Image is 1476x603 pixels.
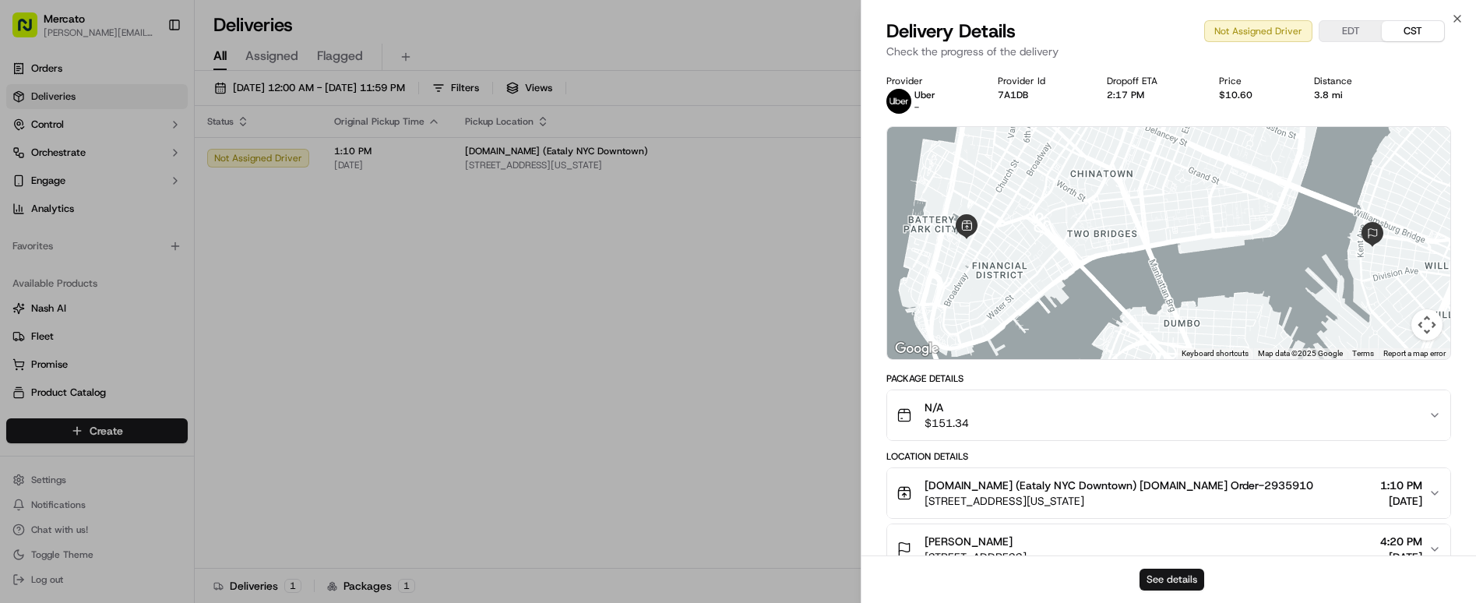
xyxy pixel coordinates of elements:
[110,201,188,213] a: Powered byPylon
[925,478,1313,493] span: [DOMAIN_NAME] (Eataly NYC Downtown) [DOMAIN_NAME] Order-2935910
[1380,534,1422,549] span: 4:20 PM
[886,89,911,114] img: uber-new-logo.jpeg
[1411,309,1443,340] button: Map camera controls
[1219,89,1289,101] div: $10.60
[132,165,144,178] div: 💻
[1382,21,1444,41] button: CST
[887,468,1450,518] button: [DOMAIN_NAME] (Eataly NYC Downtown) [DOMAIN_NAME] Order-2935910[STREET_ADDRESS][US_STATE]1:10 PM[...
[925,400,969,415] span: N/A
[891,339,942,359] img: Google
[1107,75,1194,87] div: Dropoff ETA
[925,549,1027,565] span: [STREET_ADDRESS]
[1380,493,1422,509] span: [DATE]
[1140,569,1204,591] button: See details
[1314,89,1389,101] div: 3.8 mi
[1352,349,1374,358] a: Terms (opens in new tab)
[886,450,1451,463] div: Location Details
[53,86,255,102] div: Start new chat
[925,415,969,431] span: $151.34
[41,38,280,55] input: Got a question? Start typing here...
[886,75,972,87] div: Provider
[925,493,1313,509] span: [STREET_ADDRESS][US_STATE]
[887,524,1450,574] button: [PERSON_NAME][STREET_ADDRESS]4:20 PM[DATE]
[1107,89,1194,101] div: 2:17 PM
[53,102,197,115] div: We're available if you need us!
[914,101,919,114] span: -
[9,157,125,185] a: 📗Knowledge Base
[1258,349,1343,358] span: Map data ©2025 Google
[31,164,119,179] span: Knowledge Base
[1383,349,1446,358] a: Report a map error
[265,91,284,110] button: Start new chat
[16,165,28,178] div: 📗
[886,19,1016,44] span: Delivery Details
[1182,348,1249,359] button: Keyboard shortcuts
[886,372,1451,385] div: Package Details
[1380,478,1422,493] span: 1:10 PM
[155,202,188,213] span: Pylon
[1314,75,1389,87] div: Distance
[1219,75,1289,87] div: Price
[914,89,935,101] p: Uber
[1380,549,1422,565] span: [DATE]
[147,164,250,179] span: API Documentation
[891,339,942,359] a: Open this area in Google Maps (opens a new window)
[998,89,1028,101] button: 7A1DB
[887,390,1450,440] button: N/A$151.34
[125,157,256,185] a: 💻API Documentation
[925,534,1013,549] span: [PERSON_NAME]
[998,75,1082,87] div: Provider Id
[1319,21,1382,41] button: EDT
[886,44,1451,59] p: Check the progress of the delivery
[16,86,44,115] img: 1736555255976-a54dd68f-1ca7-489b-9aae-adbdc363a1c4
